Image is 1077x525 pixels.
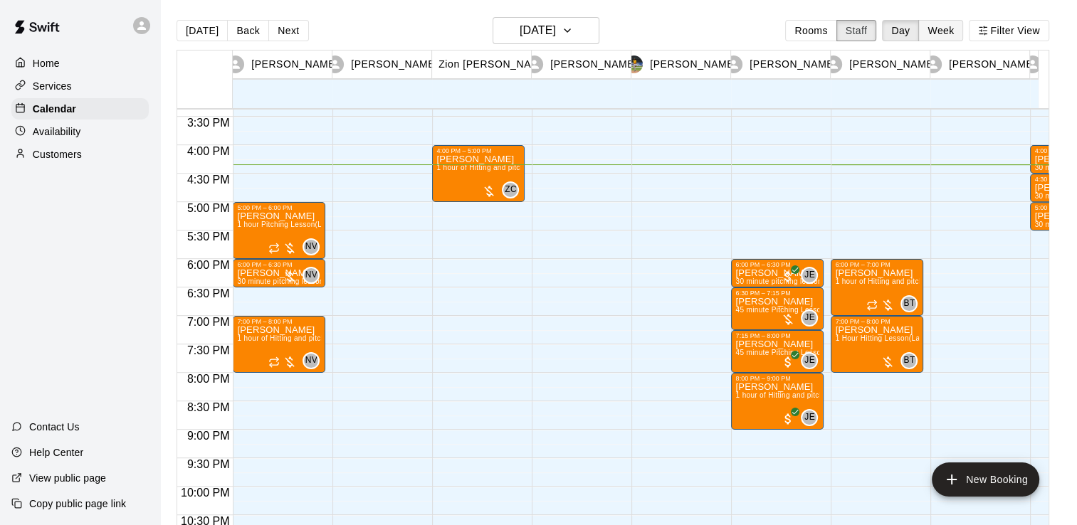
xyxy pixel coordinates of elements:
[237,334,406,342] span: 1 hour of Hitting and pitching/fielding (Lane 6 (65))
[804,354,815,368] span: JE
[237,277,367,285] span: 30 minute pitching lesson (Lane 6 (65))
[432,145,525,202] div: 4:00 PM – 5:00 PM: 1 hour of Hitting and pitching/fielding
[33,56,60,70] p: Home
[932,462,1039,497] button: add
[303,352,320,369] div: Nathan Volf
[550,57,637,72] p: [PERSON_NAME]
[237,318,321,325] div: 7:00 PM – 8:00 PM
[184,202,233,214] span: 5:00 PM
[781,355,795,369] span: All customers have paid
[184,430,233,442] span: 9:00 PM
[650,57,737,72] p: [PERSON_NAME]
[305,268,317,282] span: NV
[835,277,1004,285] span: 1 hour of Hitting and pitching/fielding (Lane 5 (65))
[11,53,149,74] a: Home
[807,267,818,284] span: Justin Evans
[177,487,233,499] span: 10:00 PM
[308,267,320,284] span: Nathan Volf
[33,124,81,139] p: Availability
[735,277,866,285] span: 30 minute pitching lesson (Lane 4 (65))
[831,259,923,316] div: 6:00 PM – 7:00 PM: Mason Brown
[237,261,321,268] div: 6:00 PM – 6:30 PM
[184,316,233,328] span: 7:00 PM
[184,117,233,129] span: 3:30 PM
[735,391,904,399] span: 1 hour of Hitting and pitching/fielding (Lane 4 (65))
[438,57,550,72] p: Zion [PERSON_NAME]
[750,57,836,72] p: [PERSON_NAME]
[33,79,72,93] p: Services
[520,21,556,41] h6: [DATE]
[237,221,359,228] span: 1 hour Pitching Lesson (Lane 6 (65))
[11,75,149,97] a: Services
[11,144,149,165] a: Customers
[731,287,824,330] div: 6:30 PM – 7:15 PM: Logan DeForest
[731,259,824,287] div: 6:00 PM – 6:30 PM: Sebastian Watson
[227,20,269,41] button: Back
[303,238,320,255] div: Nathan Volf
[735,349,869,356] span: 45 minute Pitching Lesson (Lane 4 (65))
[233,316,325,373] div: 7:00 PM – 8:00 PM: 1 hour of Hitting and pitching/fielding
[184,458,233,470] span: 9:30 PM
[436,147,520,154] div: 4:00 PM – 5:00 PM
[918,20,963,41] button: Week
[11,98,149,120] a: Calendar
[233,259,325,287] div: 6:00 PM – 6:30 PM: Joe Chandler
[268,243,280,254] span: Recurring event
[835,318,919,325] div: 7:00 PM – 8:00 PM
[251,57,338,72] p: [PERSON_NAME]
[900,352,918,369] div: Brandon Taylor
[835,261,919,268] div: 6:00 PM – 7:00 PM
[831,316,923,373] div: 7:00 PM – 8:00 PM: Zach Tyson
[29,497,126,511] p: Copy public page link
[903,297,915,311] span: BT
[29,445,83,460] p: Help Center
[801,267,818,284] div: Justin Evans
[866,299,878,311] span: Recurring event
[184,344,233,356] span: 7:30 PM
[268,356,280,368] span: Recurring event
[237,204,321,211] div: 5:00 PM – 6:00 PM
[949,57,1036,72] p: [PERSON_NAME]
[735,306,869,314] span: 45 minute Pitching Lesson (Lane 4 (65))
[184,401,233,413] span: 8:30 PM
[900,295,918,312] div: Brandon Taylor
[29,471,106,485] p: View public page
[33,147,82,161] p: Customers
[184,230,233,243] span: 5:30 PM
[781,270,795,284] span: All customers have paid
[906,295,918,312] span: Brandon Taylor
[735,261,819,268] div: 6:00 PM – 6:30 PM
[29,420,80,434] p: Contact Us
[882,20,919,41] button: Day
[33,102,76,116] p: Calendar
[804,268,815,282] span: JE
[303,267,320,284] div: Nathan Volf
[184,259,233,271] span: 6:00 PM
[308,238,320,255] span: Nathan Volf
[305,240,317,254] span: NV
[807,409,818,426] span: Justin Evans
[807,352,818,369] span: Justin Evans
[505,183,517,197] span: ZC
[849,57,936,72] p: [PERSON_NAME]
[906,352,918,369] span: Brandon Taylor
[502,181,519,198] div: Zion Clonts
[785,20,836,41] button: Rooms
[305,354,317,368] span: NV
[731,330,824,373] div: 7:15 PM – 8:00 PM: Guy Martin
[804,410,815,425] span: JE
[233,202,325,259] div: 5:00 PM – 6:00 PM: 1 hour Pitching Lesson
[735,290,819,297] div: 6:30 PM – 7:15 PM
[836,20,877,41] button: Staff
[735,375,819,382] div: 8:00 PM – 9:00 PM
[835,334,952,342] span: 1 Hour Hitting Lesson (Lane 3 (40))
[436,164,605,171] span: 1 hour of Hitting and pitching/fielding (Lane 4 (65))
[308,352,320,369] span: Nathan Volf
[508,181,519,198] span: Zion Clonts
[11,121,149,142] a: Availability
[801,409,818,426] div: Justin Evans
[903,354,915,368] span: BT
